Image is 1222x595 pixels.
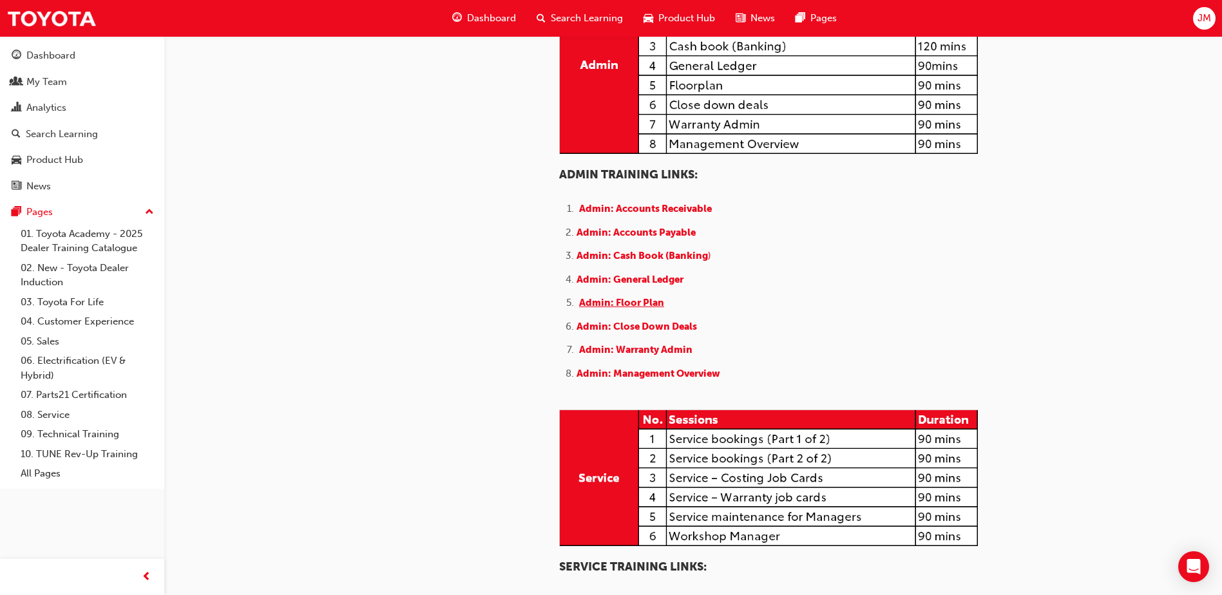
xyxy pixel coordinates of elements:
span: search-icon [12,129,21,140]
span: SERVICE TRAINING LINKS: [559,560,707,574]
a: Admin: Warranty Admin [579,344,692,355]
div: Search Learning [26,127,98,142]
a: News [5,175,159,198]
div: Dashboard [26,48,75,63]
span: ADMIN TRAINING LINKS: [559,167,698,182]
a: Analytics [5,96,159,120]
span: ) [708,250,711,261]
a: Admin: Floor Plan [579,297,664,308]
span: prev-icon [142,569,151,585]
span: car-icon [644,10,653,26]
a: 05. Sales [15,332,159,352]
span: guage-icon [12,50,21,62]
span: Pages [810,11,837,26]
button: Pages [5,200,159,224]
span: Admin: Cash Book (Banking [577,250,708,261]
a: 07. Parts21 Certification [15,385,159,405]
span: car-icon [12,155,21,166]
a: 03. Toyota For Life [15,292,159,312]
a: Admin: Close Down Deals [577,321,697,332]
span: pages-icon [796,10,805,26]
img: Trak [6,4,97,33]
span: Search Learning [551,11,623,26]
a: search-iconSearch Learning [526,5,633,32]
a: 04. Customer Experience [15,312,159,332]
a: Product Hub [5,148,159,172]
a: car-iconProduct Hub [633,5,725,32]
span: search-icon [537,10,546,26]
a: All Pages [15,464,159,484]
span: up-icon [145,204,154,221]
div: Product Hub [26,153,83,167]
a: news-iconNews [725,5,785,32]
a: Admin: Accounts Receivable [579,203,712,214]
span: Product Hub [658,11,715,26]
span: pages-icon [12,207,21,218]
a: guage-iconDashboard [442,5,526,32]
a: 09. Technical Training [15,424,159,444]
a: Admin: Accounts Payable [577,227,696,238]
span: news-icon [736,10,745,26]
a: Admin: General Ledger [577,274,683,285]
button: JM [1193,7,1216,30]
span: Dashboard [467,11,516,26]
a: Dashboard [5,44,159,68]
div: Pages [26,205,53,220]
a: 08. Service [15,405,159,425]
a: Admin: Cash Book (Banking) [577,250,711,261]
div: My Team [26,75,67,90]
a: 01. Toyota Academy - 2025 Dealer Training Catalogue [15,224,159,258]
div: Analytics [26,100,66,115]
a: Admin: Management Overview [577,368,720,379]
a: 06. Electrification (EV & Hybrid) [15,351,159,385]
span: news-icon [12,181,21,193]
span: News [750,11,775,26]
span: people-icon [12,77,21,88]
a: Search Learning [5,122,159,146]
a: My Team [5,70,159,94]
a: 02. New - Toyota Dealer Induction [15,258,159,292]
span: guage-icon [452,10,462,26]
a: pages-iconPages [785,5,847,32]
span: chart-icon [12,102,21,114]
button: DashboardMy TeamAnalyticsSearch LearningProduct HubNews [5,41,159,200]
div: Open Intercom Messenger [1178,551,1209,582]
span: JM [1198,11,1211,26]
a: 10. TUNE Rev-Up Training [15,444,159,464]
div: News [26,179,51,194]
